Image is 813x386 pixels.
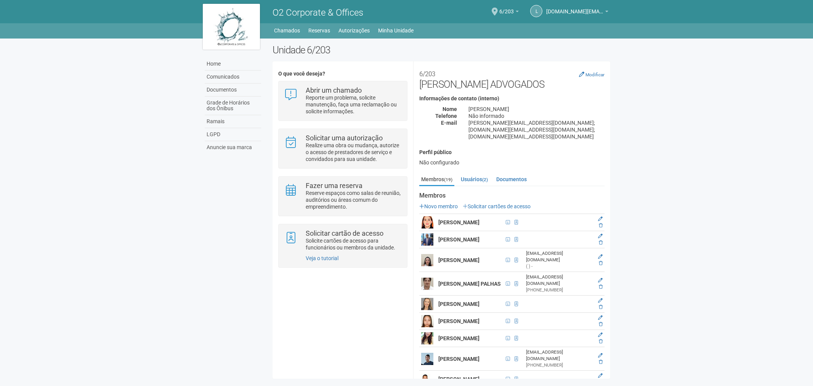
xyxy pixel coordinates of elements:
strong: Telefone [435,113,457,119]
span: O2 Corporate & Offices [273,7,363,18]
a: Documentos [205,84,261,96]
strong: [PERSON_NAME] [438,236,479,243]
div: Não configurado [419,159,605,166]
a: Membros(19) [419,174,454,186]
div: [PERSON_NAME] [463,106,610,113]
small: Modificar [585,72,605,77]
div: [EMAIL_ADDRESS][DOMAIN_NAME] [526,274,592,287]
img: user.png [421,332,433,344]
img: user.png [421,315,433,327]
img: user.png [421,216,433,228]
small: (19) [444,177,452,182]
img: user.png [421,278,433,290]
span: loureiros.lawyer@hotmail.com [546,1,603,14]
img: logo.jpg [203,4,260,50]
a: 6/203 [499,10,519,16]
strong: [PERSON_NAME] [438,257,479,263]
strong: [PERSON_NAME] [438,219,479,225]
a: Editar membro [598,353,603,358]
img: user.png [421,254,433,266]
a: Solicitar uma autorização Realize uma obra ou mudança, autorize o acesso de prestadores de serviç... [284,135,401,162]
a: Ramais [205,115,261,128]
a: [DOMAIN_NAME][EMAIL_ADDRESS][DOMAIN_NAME] [546,10,608,16]
a: Editar membro [598,278,603,283]
p: Reserve espaços como salas de reunião, auditórios ou áreas comum do empreendimento. [306,190,401,210]
a: LGPD [205,128,261,141]
div: [PHONE_NUMBER] [526,287,592,293]
h4: O que você deseja? [278,71,407,77]
a: Excluir membro [599,304,603,310]
strong: Nome [443,106,457,112]
a: Editar membro [598,216,603,222]
a: Excluir membro [599,339,603,344]
a: Editar membro [598,373,603,378]
a: Excluir membro [599,240,603,245]
p: Reporte um problema, solicite manutenção, faça uma reclamação ou solicite informações. [306,94,401,115]
a: Chamados [274,25,300,36]
div: ( ) - [526,263,592,270]
small: 6/203 [419,70,435,78]
strong: [PERSON_NAME] [438,356,479,362]
a: Veja o tutorial [306,255,338,261]
a: Editar membro [598,298,603,303]
a: Editar membro [598,315,603,320]
a: Minha Unidade [378,25,414,36]
a: Home [205,58,261,71]
a: Usuários(2) [459,174,490,185]
strong: Solicitar cartão de acesso [306,229,383,237]
a: Editar membro [598,254,603,259]
a: Grade de Horários dos Ônibus [205,96,261,115]
small: (2) [482,177,488,182]
a: Documentos [494,174,529,185]
a: Fazer uma reserva Reserve espaços como salas de reunião, auditórios ou áreas comum do empreendime... [284,182,401,210]
a: Solicitar cartões de acesso [463,203,531,209]
a: Abrir um chamado Reporte um problema, solicite manutenção, faça uma reclamação ou solicite inform... [284,87,401,115]
span: 6/203 [499,1,514,14]
a: Novo membro [419,203,458,209]
img: user.png [421,373,433,385]
p: Solicite cartões de acesso para funcionários ou membros da unidade. [306,237,401,251]
strong: [PERSON_NAME] PALHAS [438,281,501,287]
strong: [PERSON_NAME] [438,318,479,324]
h2: Unidade 6/203 [273,44,611,56]
a: Excluir membro [599,261,603,266]
a: Excluir membro [599,359,603,365]
strong: Abrir um chamado [306,86,362,94]
strong: Fazer uma reserva [306,182,362,190]
strong: [PERSON_NAME] [438,376,479,382]
a: Excluir membro [599,322,603,327]
a: Comunicados [205,71,261,84]
img: user.png [421,298,433,310]
strong: [PERSON_NAME] [438,301,479,307]
a: Editar membro [598,332,603,338]
img: user.png [421,233,433,246]
h4: Informações de contato (interno) [419,96,605,101]
a: Anuncie sua marca [205,141,261,154]
div: [EMAIL_ADDRESS][DOMAIN_NAME] [526,250,592,263]
a: l [530,5,542,17]
div: Não informado [463,113,610,119]
div: [PERSON_NAME][EMAIL_ADDRESS][DOMAIN_NAME]; [DOMAIN_NAME][EMAIL_ADDRESS][DOMAIN_NAME]; [DOMAIN_NAM... [463,119,610,140]
strong: [PERSON_NAME] [438,335,479,341]
a: Solicitar cartão de acesso Solicite cartões de acesso para funcionários ou membros da unidade. [284,230,401,251]
a: Modificar [579,71,605,77]
p: Realize uma obra ou mudança, autorize o acesso de prestadores de serviço e convidados para sua un... [306,142,401,162]
div: [EMAIL_ADDRESS][DOMAIN_NAME] [526,349,592,362]
a: Autorizações [338,25,370,36]
strong: Membros [419,192,605,199]
a: Excluir membro [599,284,603,289]
div: [PHONE_NUMBER] [526,362,592,368]
h2: [PERSON_NAME] ADVOGADOS [419,67,605,90]
strong: E-mail [441,120,457,126]
strong: Solicitar uma autorização [306,134,383,142]
img: user.png [421,353,433,365]
a: Reservas [308,25,330,36]
a: Excluir membro [599,223,603,228]
a: Editar membro [598,233,603,239]
h4: Perfil público [419,150,605,155]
